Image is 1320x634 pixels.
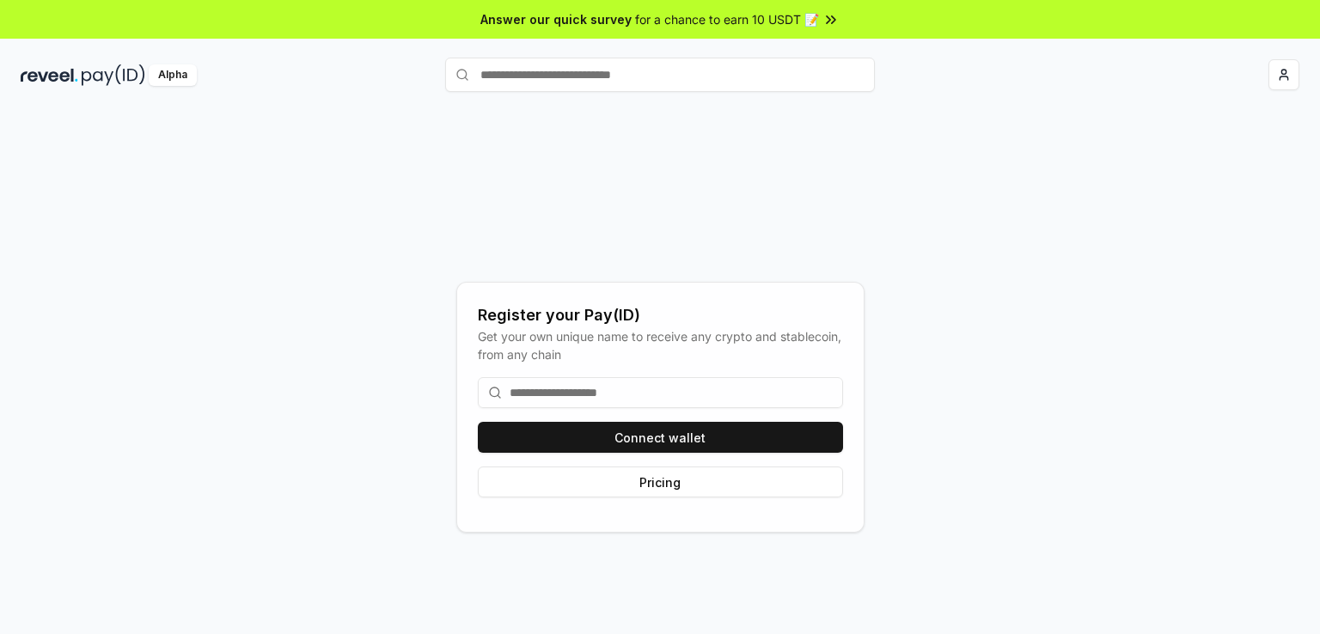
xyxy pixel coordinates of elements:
div: Register your Pay(ID) [478,303,843,327]
span: for a chance to earn 10 USDT 📝 [635,10,819,28]
img: reveel_dark [21,64,78,86]
div: Get your own unique name to receive any crypto and stablecoin, from any chain [478,327,843,363]
button: Connect wallet [478,422,843,453]
span: Answer our quick survey [480,10,632,28]
button: Pricing [478,466,843,497]
img: pay_id [82,64,145,86]
div: Alpha [149,64,197,86]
